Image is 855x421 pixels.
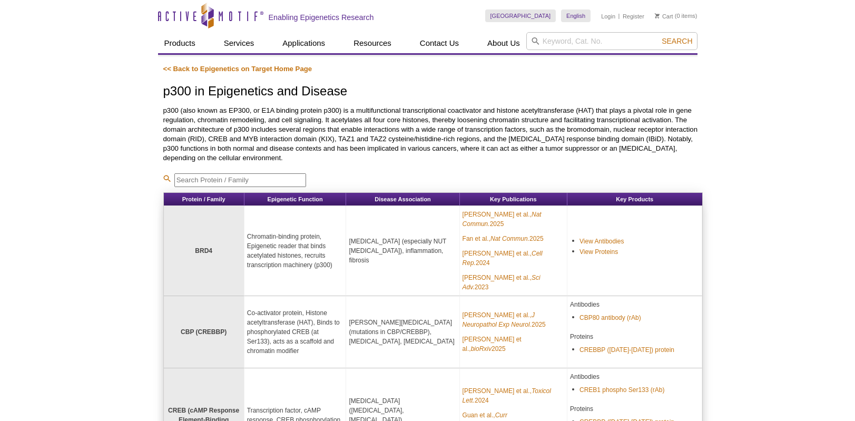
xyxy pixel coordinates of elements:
em: Sci Adv. [463,274,540,291]
a: About Us [481,33,526,53]
a: [PERSON_NAME] et al.,Sci Adv.2023 [463,273,564,292]
th: Key Products [567,193,702,206]
a: View Proteins [579,247,618,257]
strong: BRD4 [195,247,212,254]
em: bioRxiv [471,345,492,353]
a: Register [623,13,644,20]
a: [PERSON_NAME] et al.,Nat Commun.2025 [463,210,564,229]
a: Applications [276,33,331,53]
em: J Neuropathol Exp Neurol. [463,311,535,328]
td: Co-activator protein, Histone acetyltransferase (HAT), Binds to phosphorylated CREB (at Ser133), ... [244,296,347,368]
th: Disease Association [346,193,459,206]
input: Search Protein / Family [174,173,306,187]
a: View Antibodies [579,237,624,246]
a: Resources [347,33,398,53]
em: Cell Rep. [463,250,543,267]
th: Key Publications [460,193,567,206]
a: Services [218,33,261,53]
td: Chromatin-binding protein, Epigenetic reader that binds acetylated histones, recruits transcripti... [244,206,347,296]
th: Epigenetic Function [244,193,347,206]
p: Antibodies [570,300,699,309]
td: [PERSON_NAME][MEDICAL_DATA] (mutations in CBP/CREBBP), [MEDICAL_DATA], [MEDICAL_DATA] [346,296,459,368]
a: [GEOGRAPHIC_DATA] [485,9,556,22]
strong: CBP (CREBBP) [181,328,227,336]
a: [PERSON_NAME] et al.,bioRxiv2025 [463,335,564,354]
a: [PERSON_NAME] et al.,Toxicol Lett.2024 [463,386,564,405]
p: Antibodies [570,372,699,381]
em: Nat Commun. [490,235,529,242]
th: Protein / Family [164,193,244,206]
input: Keyword, Cat. No. [526,32,697,50]
em: Nat Commun. [463,211,542,228]
a: [PERSON_NAME] et al.,J Neuropathol Exp Neurol.2025 [463,310,564,329]
a: Contact Us [414,33,465,53]
a: Cart [655,13,673,20]
a: Fan et al.,Nat Commun.2025 [463,234,544,243]
em: Toxicol Lett. [463,387,551,404]
p: Proteins [570,332,699,341]
a: << Back to Epigenetics on Target Home Page [163,65,312,73]
img: Your Cart [655,13,660,18]
p: Proteins [570,404,699,414]
a: English [561,9,591,22]
td: [MEDICAL_DATA] (especially NUT [MEDICAL_DATA]), inflammation, fibrosis [346,206,459,296]
a: [PERSON_NAME] et al.,Cell Rep.2024 [463,249,564,268]
a: CBP80 antibody (rAb) [579,313,641,322]
h1: p300 in Epigenetics and Disease [163,84,703,100]
a: CREB1 phospho Ser133 (rAb) [579,385,664,395]
a: Login [601,13,615,20]
p: p300 (also known as EP300, or E1A binding protein p300) is a multifunctional transcriptional coac... [163,106,703,163]
a: CREBBP ([DATE]-[DATE]) protein [579,345,674,355]
button: Search [659,36,695,46]
span: Search [662,37,692,45]
a: Products [158,33,202,53]
h2: Enabling Epigenetics Research [269,13,374,22]
li: | [618,9,620,22]
li: (0 items) [655,9,697,22]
